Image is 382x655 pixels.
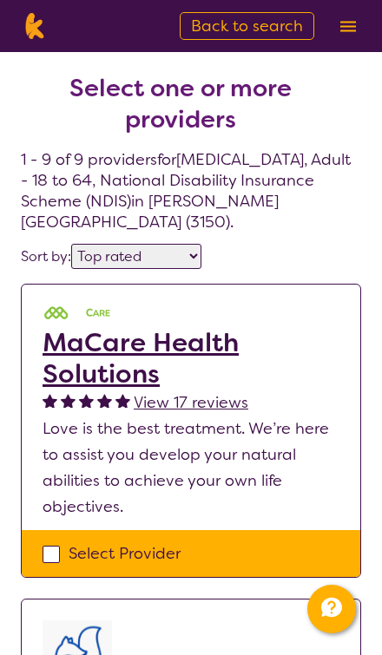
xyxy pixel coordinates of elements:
img: fullstar [115,393,130,408]
img: fullstar [43,393,57,408]
a: Back to search [180,12,314,40]
a: View 17 reviews [134,390,248,416]
a: MaCare Health Solutions [43,327,339,390]
button: Channel Menu [307,585,356,633]
p: Love is the best treatment. We’re here to assist you develop your natural abilities to achieve yo... [43,416,339,520]
h4: 1 - 9 of 9 providers for [MEDICAL_DATA] , Adult - 18 to 64 , National Disability Insurance Scheme... [21,31,361,233]
label: Sort by: [21,247,71,265]
h2: Select one or more providers [21,73,340,135]
img: mgttalrdbt23wl6urpfy.png [43,305,112,323]
img: fullstar [97,393,112,408]
span: View 17 reviews [134,392,248,413]
img: menu [340,21,356,32]
img: fullstar [61,393,76,408]
img: Karista logo [21,13,48,39]
span: Back to search [191,16,303,36]
img: fullstar [79,393,94,408]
